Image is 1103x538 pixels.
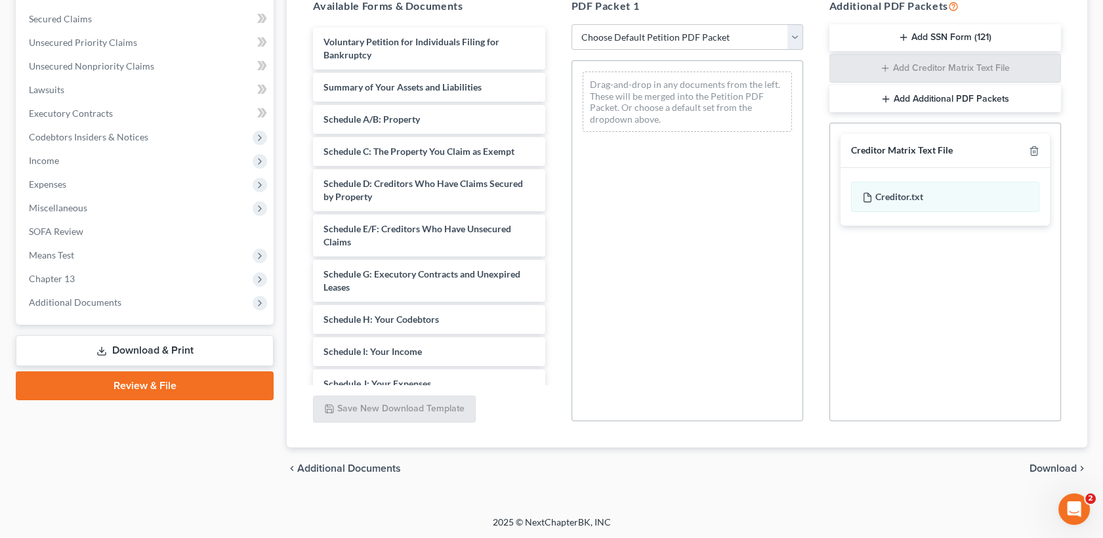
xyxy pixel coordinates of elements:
span: Income [29,155,59,166]
span: Lawsuits [29,84,64,95]
iframe: Intercom live chat [1058,493,1090,525]
a: Unsecured Nonpriority Claims [18,54,274,78]
span: Executory Contracts [29,108,113,119]
a: Download & Print [16,335,274,366]
span: Schedule G: Executory Contracts and Unexpired Leases [323,268,520,293]
span: Schedule E/F: Creditors Who Have Unsecured Claims [323,223,511,247]
span: Unsecured Nonpriority Claims [29,60,154,72]
span: Schedule I: Your Income [323,346,422,357]
span: Download [1030,463,1077,474]
span: Chapter 13 [29,273,75,284]
span: Summary of Your Assets and Liabilities [323,81,482,93]
a: Unsecured Priority Claims [18,31,274,54]
button: Add Additional PDF Packets [829,85,1061,113]
button: Add SSN Form (121) [829,24,1061,52]
span: 2 [1085,493,1096,504]
span: Miscellaneous [29,202,87,213]
span: Schedule C: The Property You Claim as Exempt [323,146,514,157]
a: chevron_left Additional Documents [287,463,401,474]
span: Additional Documents [29,297,121,308]
button: Download chevron_right [1030,463,1087,474]
span: Additional Documents [297,463,401,474]
div: Creditor.txt [851,182,1039,212]
button: Add Creditor Matrix Text File [829,54,1061,83]
span: Schedule H: Your Codebtors [323,314,439,325]
span: Schedule D: Creditors Who Have Claims Secured by Property [323,178,523,202]
a: Secured Claims [18,7,274,31]
span: Expenses [29,178,66,190]
span: Schedule A/B: Property [323,114,420,125]
span: SOFA Review [29,226,83,237]
a: SOFA Review [18,220,274,243]
span: Secured Claims [29,13,92,24]
a: Lawsuits [18,78,274,102]
span: Unsecured Priority Claims [29,37,137,48]
span: Voluntary Petition for Individuals Filing for Bankruptcy [323,36,499,60]
i: chevron_left [287,463,297,474]
span: Codebtors Insiders & Notices [29,131,148,142]
div: Drag-and-drop in any documents from the left. These will be merged into the Petition PDF Packet. ... [583,72,792,132]
button: Save New Download Template [313,396,476,423]
span: Means Test [29,249,74,260]
i: chevron_right [1077,463,1087,474]
div: Creditor Matrix Text File [851,144,953,157]
a: Executory Contracts [18,102,274,125]
a: Review & File [16,371,274,400]
span: Schedule J: Your Expenses [323,378,431,389]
